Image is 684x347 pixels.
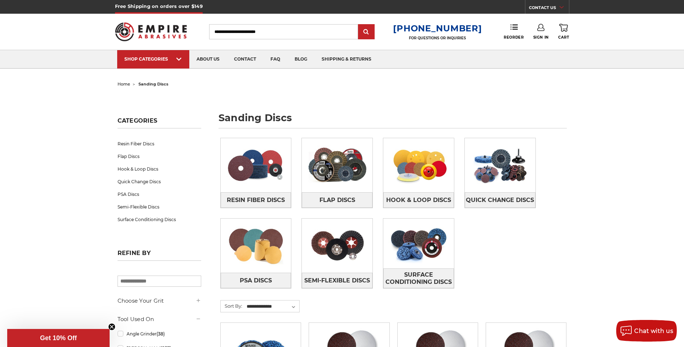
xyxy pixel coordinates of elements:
[393,36,482,40] p: FOR QUESTIONS OR INQUIRIES
[115,18,187,46] img: Empire Abrasives
[227,194,285,206] span: Resin Fiber Discs
[634,328,673,334] span: Chat with us
[221,140,291,190] img: Resin Fiber Discs
[118,82,130,87] a: home
[529,4,569,14] a: CONTACT US
[383,140,454,190] img: Hook & Loop Discs
[227,50,263,69] a: contact
[393,23,482,34] a: [PHONE_NUMBER]
[263,50,287,69] a: faq
[465,140,535,190] img: Quick Change Discs
[118,328,201,340] a: Angle Grinder
[383,268,454,288] a: Surface Conditioning Discs
[138,82,168,87] span: sanding discs
[319,194,355,206] span: Flap Discs
[246,301,299,312] select: Sort By:
[118,315,201,324] h5: Tool Used On
[240,274,272,287] span: PSA Discs
[124,56,182,62] div: SHOP CATEGORIES
[359,25,374,39] input: Submit
[118,137,201,150] a: Resin Fiber Discs
[40,334,77,342] span: Get 10% Off
[7,329,110,347] div: Get 10% OffClose teaser
[504,24,524,39] a: Reorder
[304,274,370,287] span: Semi-Flexible Discs
[558,24,569,40] a: Cart
[221,192,291,208] a: Resin Fiber Discs
[118,250,201,261] h5: Refine by
[118,201,201,213] a: Semi-Flexible Discs
[302,192,372,208] a: Flap Discs
[219,113,567,128] h1: sanding discs
[287,50,314,69] a: blog
[118,117,201,128] h5: Categories
[384,269,454,288] span: Surface Conditioning Discs
[302,221,372,271] img: Semi-Flexible Discs
[118,213,201,226] a: Surface Conditioning Discs
[386,194,451,206] span: Hook & Loop Discs
[466,194,534,206] span: Quick Change Discs
[118,163,201,175] a: Hook & Loop Discs
[118,175,201,188] a: Quick Change Discs
[383,192,454,208] a: Hook & Loop Discs
[302,140,372,190] img: Flap Discs
[558,35,569,40] span: Cart
[383,219,454,268] img: Surface Conditioning Discs
[533,35,549,40] span: Sign In
[118,188,201,201] a: PSA Discs
[221,300,242,311] label: Sort By:
[189,50,227,69] a: about us
[504,35,524,40] span: Reorder
[118,297,201,305] h5: Choose Your Grit
[616,320,677,342] button: Chat with us
[314,50,379,69] a: shipping & returns
[221,273,291,288] a: PSA Discs
[302,273,372,288] a: Semi-Flexible Discs
[108,323,115,330] button: Close teaser
[465,192,535,208] a: Quick Change Discs
[118,150,201,163] a: Flap Discs
[156,331,165,337] span: (38)
[221,221,291,271] img: PSA Discs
